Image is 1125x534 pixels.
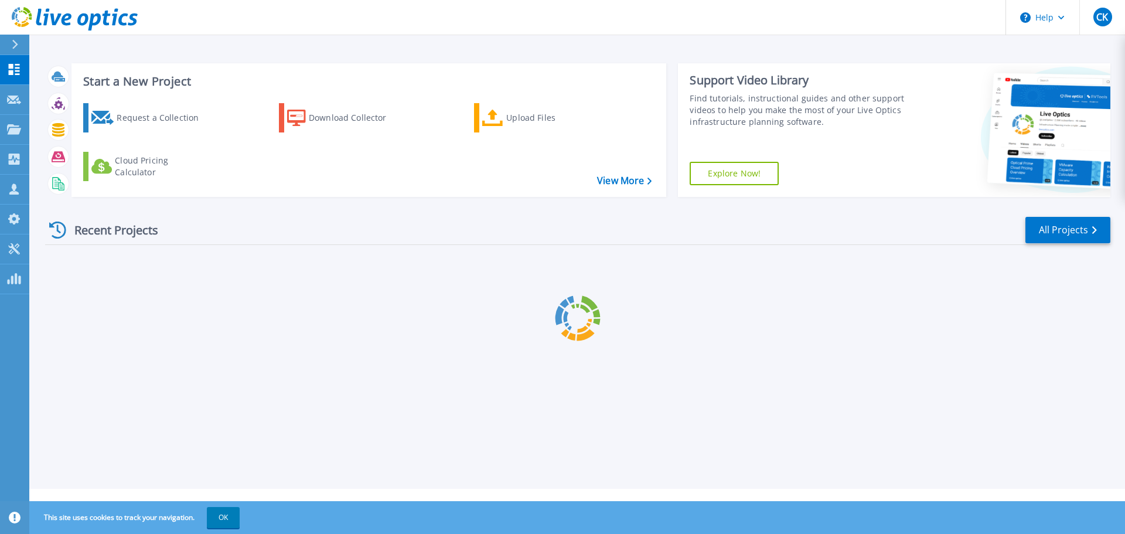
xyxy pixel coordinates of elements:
[1096,12,1108,22] span: CK
[45,216,174,244] div: Recent Projects
[115,155,209,178] div: Cloud Pricing Calculator
[117,106,210,130] div: Request a Collection
[474,103,605,132] a: Upload Files
[207,507,240,528] button: OK
[597,175,652,186] a: View More
[309,106,403,130] div: Download Collector
[32,507,240,528] span: This site uses cookies to track your navigation.
[690,162,779,185] a: Explore Now!
[690,73,910,88] div: Support Video Library
[279,103,410,132] a: Download Collector
[690,93,910,128] div: Find tutorials, instructional guides and other support videos to help you make the most of your L...
[506,106,600,130] div: Upload Files
[1025,217,1110,243] a: All Projects
[83,152,214,181] a: Cloud Pricing Calculator
[83,75,652,88] h3: Start a New Project
[83,103,214,132] a: Request a Collection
